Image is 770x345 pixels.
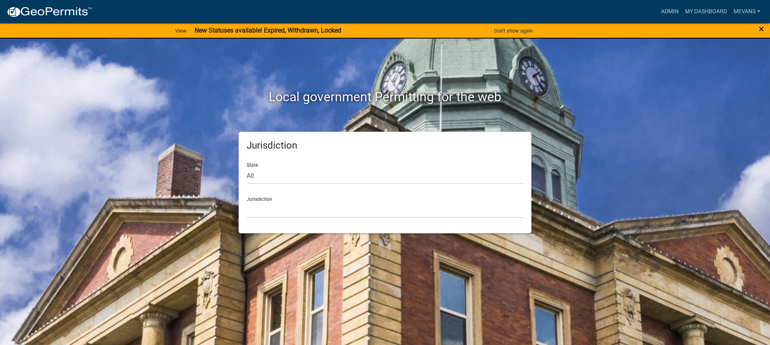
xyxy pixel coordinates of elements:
a: Admin [658,4,682,19]
span: × [759,23,764,35]
a: My Dashboard [682,4,730,19]
h2: Local government Permitting for the web [162,89,608,104]
h5: Jurisdiction [247,140,523,151]
button: Close [759,24,764,34]
strong: New Statuses available! Expired, Withdrawn, Locked [195,27,341,34]
a: Mevans [730,4,764,19]
a: View [172,24,190,37]
button: Don't show again [491,24,536,37]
